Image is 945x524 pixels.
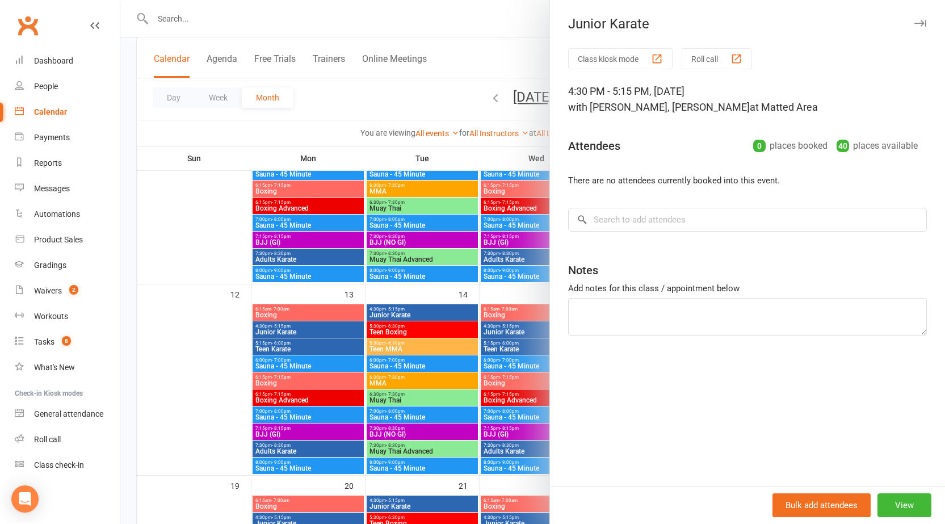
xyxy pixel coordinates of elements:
span: 8 [62,336,71,346]
div: Junior Karate [550,16,945,32]
a: Waivers 2 [15,278,120,304]
div: Reports [34,158,62,167]
div: 0 [753,140,766,152]
a: Roll call [15,427,120,452]
a: Messages [15,176,120,202]
a: Dashboard [15,48,120,74]
a: Reports [15,150,120,176]
span: at Matted Area [750,101,818,113]
a: Tasks 8 [15,329,120,355]
div: Roll call [34,435,61,444]
a: Gradings [15,253,120,278]
div: Calendar [34,107,67,116]
a: Class kiosk mode [15,452,120,478]
div: Workouts [34,312,68,321]
a: Workouts [15,304,120,329]
div: Automations [34,209,80,219]
a: General attendance kiosk mode [15,401,120,427]
div: Attendees [568,138,620,154]
span: 2 [69,285,78,295]
button: Roll call [682,48,752,69]
div: Payments [34,133,70,142]
div: General attendance [34,409,103,418]
div: Dashboard [34,56,73,65]
button: View [877,493,931,517]
div: 40 [837,140,849,152]
div: People [34,82,58,91]
button: Bulk add attendees [772,493,871,517]
div: Open Intercom Messenger [11,485,39,513]
div: Tasks [34,337,54,346]
div: 4:30 PM - 5:15 PM, [DATE] [568,83,927,115]
a: Clubworx [14,11,42,40]
div: Class check-in [34,460,84,469]
div: Gradings [34,261,66,270]
a: People [15,74,120,99]
span: with [PERSON_NAME], [PERSON_NAME] [568,101,750,113]
a: Payments [15,125,120,150]
div: What's New [34,363,75,372]
div: Product Sales [34,235,83,244]
input: Search to add attendees [568,208,927,232]
div: Waivers [34,286,62,295]
div: places available [837,138,918,154]
a: Automations [15,202,120,227]
a: What's New [15,355,120,380]
div: Messages [34,184,70,193]
a: Calendar [15,99,120,125]
div: Notes [568,262,598,278]
a: Product Sales [15,227,120,253]
div: Add notes for this class / appointment below [568,282,927,295]
li: There are no attendees currently booked into this event. [568,174,927,187]
div: places booked [753,138,828,154]
button: Class kiosk mode [568,48,673,69]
